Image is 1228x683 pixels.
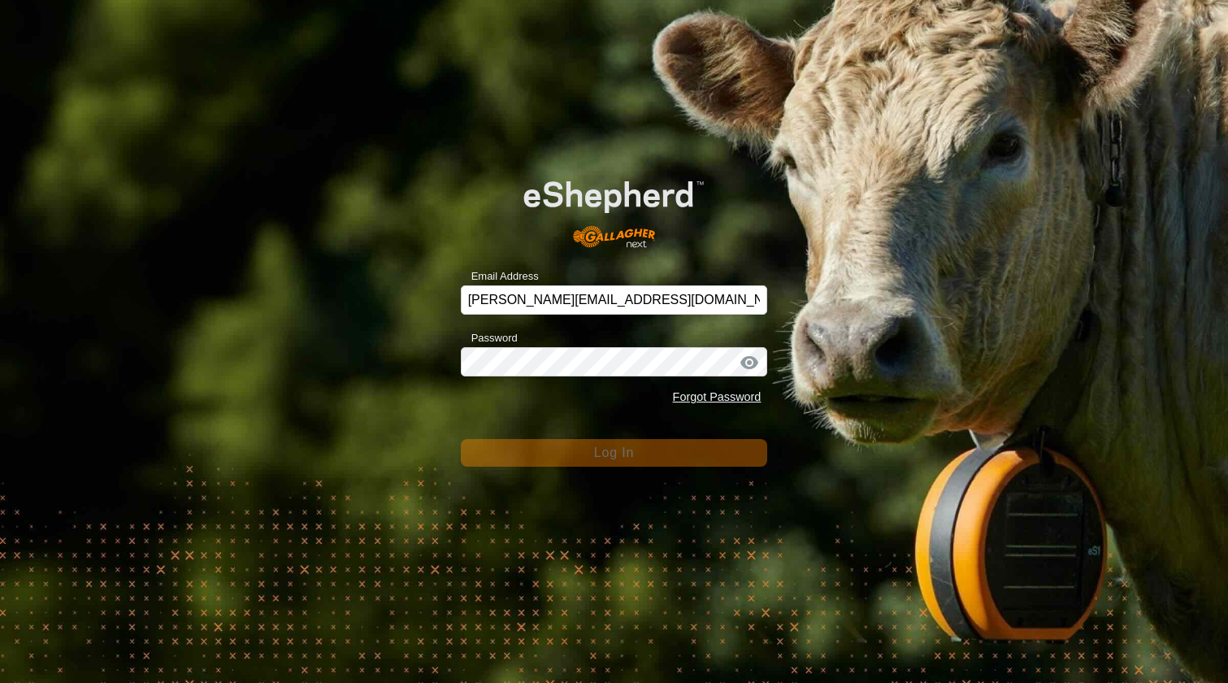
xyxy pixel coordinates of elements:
button: Log In [461,439,768,467]
label: Email Address [461,268,539,285]
label: Password [461,330,518,346]
input: Email Address [461,285,768,315]
img: E-shepherd Logo [491,155,736,260]
a: Forgot Password [673,390,762,403]
span: Log In [594,446,634,459]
